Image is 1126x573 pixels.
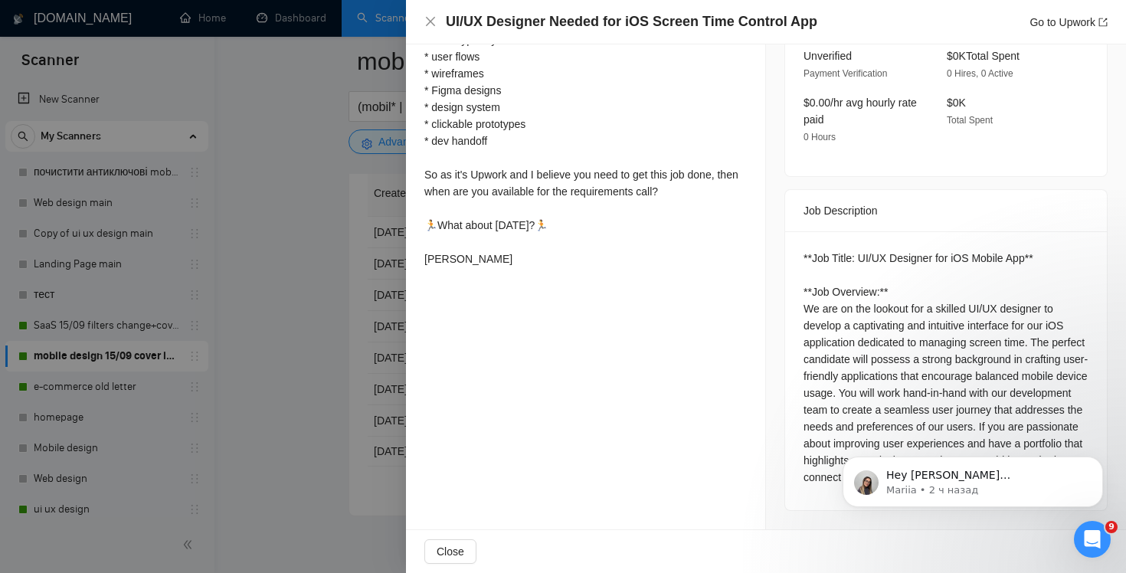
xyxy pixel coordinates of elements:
[820,424,1126,532] iframe: Intercom notifications сообщение
[446,12,817,31] h4: UI/UX Designer Needed for iOS Screen Time Control App
[947,68,1013,79] span: 0 Hires, 0 Active
[1074,521,1111,558] iframe: Intercom live chat
[804,250,1088,486] div: **Job Title: UI/UX Designer for iOS Mobile App** **Job Overview:** We are on the lookout for a sk...
[804,97,917,126] span: $0.00/hr avg hourly rate paid
[947,115,993,126] span: Total Spent
[424,15,437,28] span: close
[947,50,1020,62] span: $0K Total Spent
[424,15,437,28] button: Close
[1029,16,1108,28] a: Go to Upworkexport
[1098,18,1108,27] span: export
[804,50,852,62] span: Unverified
[804,190,1088,231] div: Job Description
[1105,521,1118,533] span: 9
[947,97,966,109] span: $0K
[804,132,836,142] span: 0 Hours
[437,543,464,560] span: Close
[424,539,476,564] button: Close
[804,68,887,79] span: Payment Verification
